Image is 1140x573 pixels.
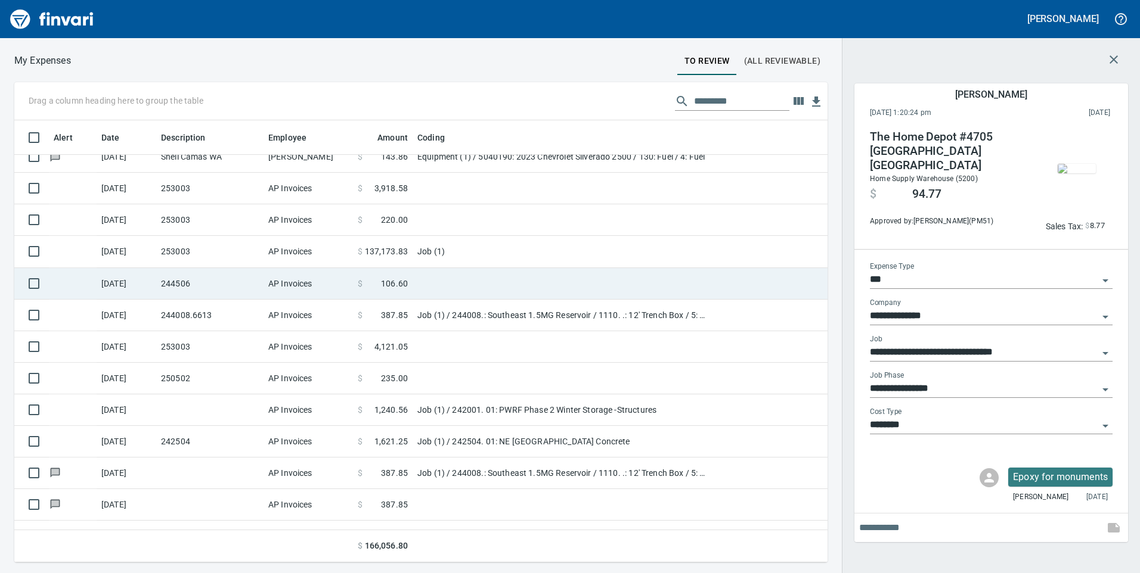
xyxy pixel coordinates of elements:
span: Has messages [49,500,61,508]
p: My Expenses [14,54,71,68]
span: 143.86 [381,151,408,163]
span: $ [358,404,363,416]
span: 1,621.25 [374,435,408,447]
span: Description [161,130,206,145]
td: [DATE] [97,426,156,457]
span: $ [358,309,363,321]
label: Cost Type [870,409,902,416]
button: Sales Tax:$8.77 [1043,217,1108,235]
button: Open [1097,345,1114,362]
nav: breadcrumb [14,54,71,68]
span: $ [870,187,876,201]
span: $ [358,499,363,510]
span: Employee [268,130,322,145]
td: 242504 [156,426,264,457]
label: Expense Type [870,263,914,270]
td: AP Invoices [264,394,353,426]
td: 253003 [156,331,264,363]
span: Home Supply Warehouse (5200) [870,175,978,183]
span: Alert [54,130,88,145]
button: Close transaction [1099,45,1128,74]
td: AP Invoices [264,173,353,204]
span: This records your note into the expense. If you would like to send a message to an employee inste... [1099,513,1128,542]
span: Has messages [49,152,61,160]
span: 220.00 [381,214,408,226]
label: Job [870,336,882,343]
span: $ [358,372,363,384]
p: Epoxy for monuments [1013,470,1108,484]
span: Has messages [49,469,61,477]
span: 137,173.83 [365,245,408,257]
span: Date [101,130,135,145]
td: Job (1) / 244008.: Southeast 1.5MG Reservoir [413,521,711,552]
span: $ [358,214,363,226]
td: 253003 [156,204,264,236]
span: Alert [54,130,73,145]
label: Job Phase [870,372,904,379]
span: $ [358,278,363,289]
td: Job (1) / 242504. 01: NE [GEOGRAPHIC_DATA] Concrete [413,426,711,457]
img: receipts%2Ftapani%2F2025-09-19%2FFPbxdZkmjDXQusBJFMxGNvJvAqD3__soXwKUOIe6hT01qck2sx_thumb.jpg [1058,164,1096,173]
td: [DATE] [97,173,156,204]
span: 387.85 [381,499,408,510]
span: 1,240.56 [374,404,408,416]
span: (All Reviewable) [744,54,820,68]
span: Coding [417,130,460,145]
button: Open [1097,309,1114,325]
span: To Review [684,54,730,68]
td: [DATE] [97,204,156,236]
span: [DATE] [1010,107,1110,119]
td: 253003 [156,173,264,204]
td: Job (1) / 244008.: Southeast 1.5MG Reservoir / 1110. .: 12' Trench Box / 5: Other [413,457,711,489]
span: 166,056.80 [365,540,408,552]
td: 244506 [156,268,264,300]
span: $ [358,435,363,447]
span: $ [358,245,363,257]
button: [PERSON_NAME] [1024,10,1102,28]
span: [PERSON_NAME] [1013,491,1068,503]
td: [DATE] [97,300,156,331]
span: 8.77 [1090,219,1105,233]
td: Shell Camas WA [156,141,264,173]
td: Job (1) / 244008.: Southeast 1.5MG Reservoir / 1110. .: 12' Trench Box / 5: Other [413,300,711,331]
span: Description [161,130,221,145]
span: 4,121.05 [374,341,408,353]
td: [DATE] [97,236,156,267]
button: Open [1097,272,1114,289]
td: [DATE] [97,521,156,552]
span: Date [101,130,120,145]
td: [DATE] [97,363,156,394]
button: Download Table [807,93,825,111]
span: 94.77 [912,187,941,201]
img: Finvari [7,5,97,33]
label: Company [870,300,901,307]
span: $ [1085,219,1089,233]
td: [DATE] [97,268,156,300]
h5: [PERSON_NAME] [955,88,1027,101]
td: Job (1) / 242001. 01: PWRF Phase 2 Winter Storage -Structures [413,394,711,426]
td: 250502 [156,363,264,394]
span: 387.85 [381,309,408,321]
td: [DATE] [97,457,156,489]
td: [DATE] [97,394,156,426]
span: $ [358,341,363,353]
h4: The Home Depot #4705 [GEOGRAPHIC_DATA] [GEOGRAPHIC_DATA] [870,130,1032,173]
span: 387.85 [381,467,408,479]
td: [DATE] [97,141,156,173]
button: Choose columns to display [789,92,807,110]
td: AP Invoices [264,236,353,267]
td: 253003 [156,236,264,267]
td: 244008.6613 [156,300,264,331]
td: AP Invoices [264,300,353,331]
span: $ [358,540,363,552]
td: Equipment (1) / 5040190: 2023 Chevrolet Silverado 2500 / 130: Fuel / 4: Fuel [413,141,711,173]
span: Employee [268,130,306,145]
span: 106.60 [381,278,408,289]
button: Open [1097,381,1114,398]
td: AP Invoices [264,363,353,394]
td: AP Invoices [264,204,353,236]
td: AP Invoices [264,268,353,300]
span: Approved by: [PERSON_NAME] ( PM51 ) [870,216,1032,228]
span: 3,918.58 [374,182,408,194]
